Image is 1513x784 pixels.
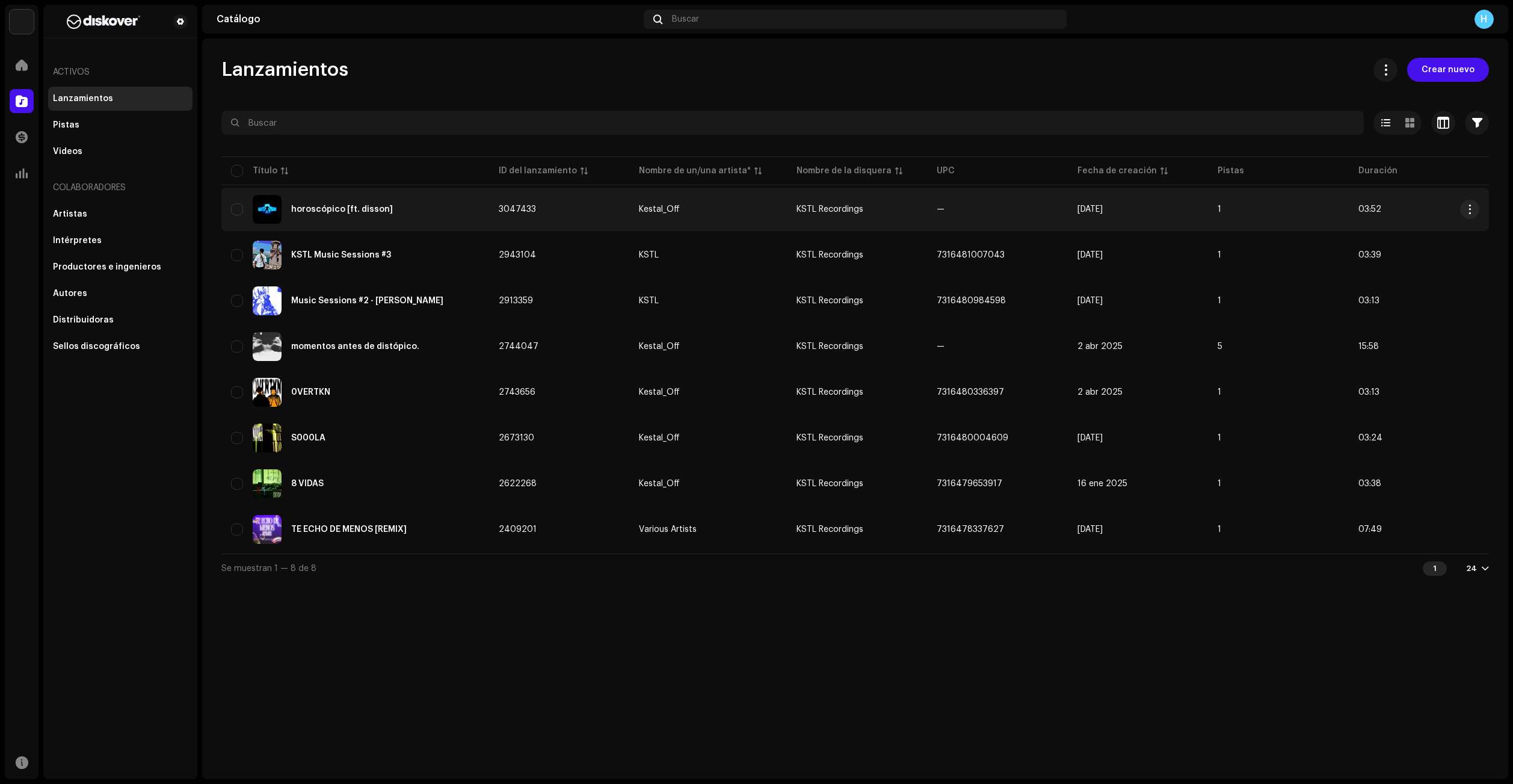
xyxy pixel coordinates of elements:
[53,209,87,219] div: Artistas
[48,58,193,87] re-a-nav-header: Activos
[48,87,193,111] re-m-nav-item: Lanzamientos
[291,434,325,442] div: S000LA
[639,297,777,305] span: KSTL
[639,251,777,259] span: KSTL
[221,111,1364,135] input: Buscar
[53,236,102,245] div: Intérpretes
[291,342,419,351] div: momentos antes de distópico.
[291,480,324,488] div: 8 VIDAS
[797,480,863,488] span: KSTL Recordings
[53,14,154,29] img: b627a117-4a24-417a-95e9-2d0c90689367
[1358,525,1382,534] span: 07:49
[217,14,639,24] div: Catálogo
[291,388,330,397] div: 0VERTKN
[639,434,777,442] span: Kestal_Off
[639,388,777,397] span: Kestal_Off
[1218,388,1221,397] span: 1
[221,58,348,82] span: Lanzamientos
[1422,58,1474,82] span: Crear nuevo
[253,195,282,224] img: 92b7c6c6-66ae-44ea-b5fc-4978a07c8606
[937,525,1004,534] span: 7316478337627
[48,229,193,253] re-m-nav-item: Intérpretes
[221,564,316,573] span: Se muestran 1 — 8 de 8
[1077,342,1123,351] span: 2 abr 2025
[937,342,944,351] span: —
[48,282,193,306] re-m-nav-item: Autores
[639,434,680,442] div: Kestal_Off
[797,434,863,442] span: KSTL Recordings
[499,342,538,351] span: 2744047
[1358,205,1381,214] span: 03:52
[53,120,79,130] div: Pistas
[48,335,193,359] re-m-nav-item: Sellos discográficos
[253,515,282,544] img: ad5c326d-c716-4d65-84d7-e6fb765057c7
[499,480,537,488] span: 2622268
[53,342,140,351] div: Sellos discográficos
[639,205,680,214] div: Kestal_Off
[253,424,282,452] img: bf835658-c778-4c94-af06-bccbfce43bf6
[1358,434,1382,442] span: 03:24
[639,342,777,351] span: Kestal_Off
[253,241,282,270] img: 52faa9a1-9228-43bf-a314-924fb89520dd
[499,434,534,442] span: 2673130
[1474,10,1494,29] div: H
[937,480,1002,488] span: 7316479653917
[639,525,777,534] span: Various Artists
[639,480,680,488] div: Kestal_Off
[291,297,443,305] div: Music Sessions #2 - Toni
[499,297,533,305] span: 2913359
[797,388,863,397] span: KSTL Recordings
[1423,561,1447,576] div: 1
[48,140,193,164] re-m-nav-item: Videos
[1358,388,1379,397] span: 03:13
[1218,205,1221,214] span: 1
[937,205,944,214] span: —
[253,165,277,177] div: Título
[253,469,282,498] img: 4e5aaab8-4960-4a8e-a189-02cd8d0e324b
[1077,480,1127,488] span: 16 ene 2025
[1218,434,1221,442] span: 1
[48,308,193,332] re-m-nav-item: Distribuidoras
[499,525,537,534] span: 2409201
[797,525,863,534] span: KSTL Recordings
[48,202,193,226] re-m-nav-item: Artistas
[48,113,193,137] re-m-nav-item: Pistas
[1077,205,1103,214] span: 8 oct 2025
[639,480,777,488] span: Kestal_Off
[1358,342,1379,351] span: 15:58
[797,297,863,305] span: KSTL Recordings
[1407,58,1489,82] button: Crear nuevo
[1466,564,1477,573] div: 24
[499,251,536,259] span: 2943104
[291,525,407,534] div: TE ECHO DE MENOS [REMIX]
[1218,480,1221,488] span: 1
[797,251,863,259] span: KSTL Recordings
[253,286,282,315] img: 8fa77d57-4a00-4873-ab8e-9c31036883b7
[1077,388,1123,397] span: 2 abr 2025
[1218,251,1221,259] span: 1
[639,525,697,534] div: Various Artists
[1358,480,1381,488] span: 03:38
[937,251,1005,259] span: 7316481007043
[48,173,193,202] re-a-nav-header: Colaboradores
[672,14,699,24] span: Buscar
[499,205,536,214] span: 3047433
[1358,297,1379,305] span: 03:13
[1218,525,1221,534] span: 1
[499,165,577,177] div: ID del lanzamiento
[797,342,863,351] span: KSTL Recordings
[1077,525,1103,534] span: 22 jul 2024
[639,205,777,214] span: Kestal_Off
[253,332,282,361] img: 03c3c7bb-e710-4812-8a84-7bd9020c0579
[53,147,82,156] div: Videos
[1077,165,1157,177] div: Fecha de creación
[1077,434,1103,442] span: 19 feb 2025
[53,262,161,272] div: Productores e ingenieros
[937,434,1008,442] span: 7316480004609
[291,205,393,214] div: horoscópico [ft. disson]
[48,255,193,279] re-m-nav-item: Productores e ingenieros
[639,251,659,259] div: KSTL
[1077,251,1103,259] span: 10 jul 2025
